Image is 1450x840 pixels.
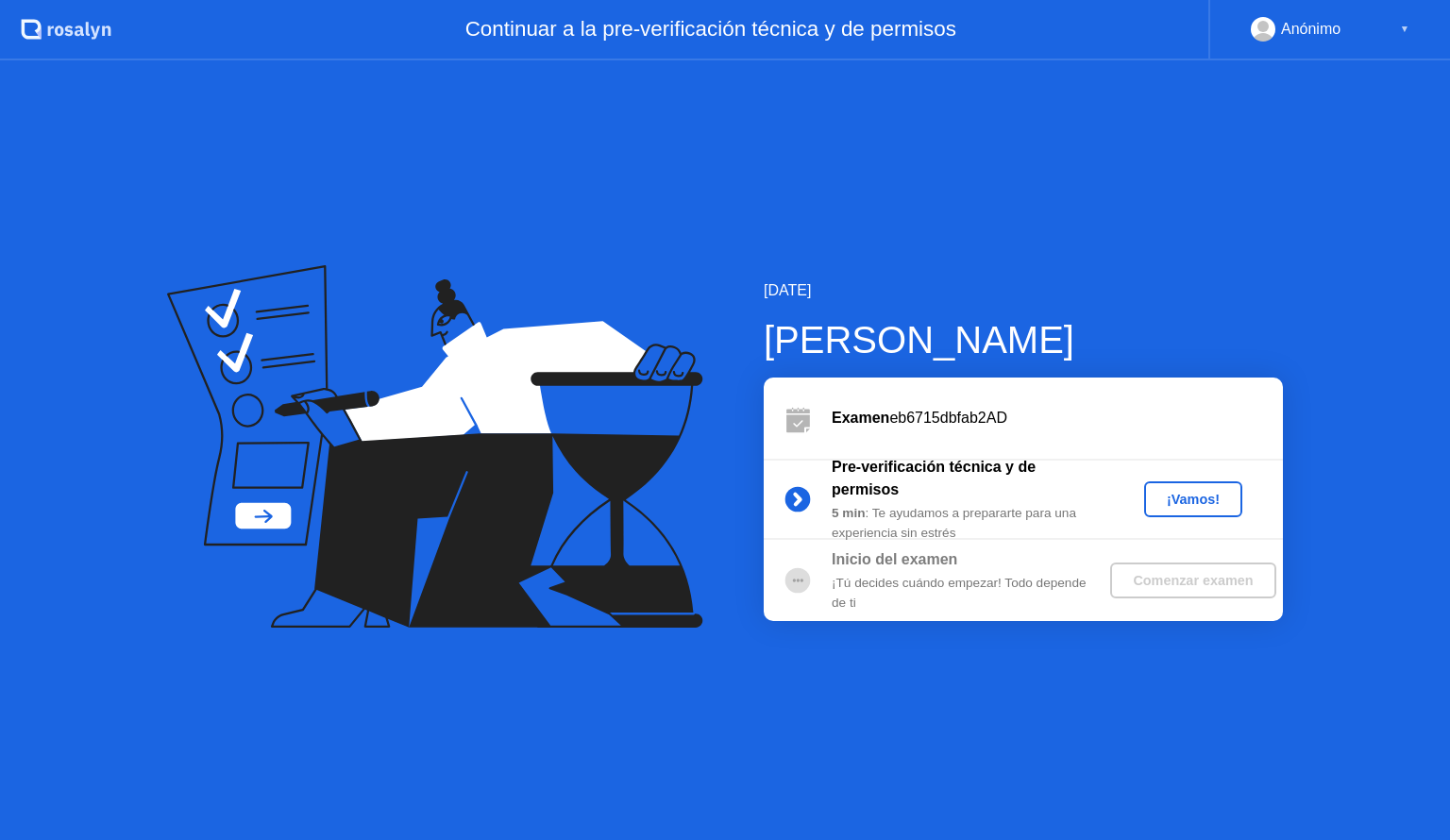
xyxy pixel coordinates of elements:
button: Comenzar examen [1110,563,1275,598]
div: ¡Vamos! [1152,492,1235,507]
b: Pre-verificación técnica y de permisos [832,459,1036,497]
button: ¡Vamos! [1144,481,1242,517]
b: Examen [832,410,889,426]
div: : Te ayudamos a prepararte para una experiencia sin estrés [832,504,1104,543]
div: Anónimo [1281,17,1340,42]
div: [PERSON_NAME] [764,311,1283,368]
div: Comenzar examen [1118,573,1268,588]
div: ▼ [1400,17,1409,42]
div: eb6715dbfab2AD [832,407,1283,429]
b: 5 min [832,506,866,520]
div: [DATE] [764,279,1283,302]
div: ¡Tú decides cuándo empezar! Todo depende de ti [832,574,1104,613]
b: Inicio del examen [832,551,957,567]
